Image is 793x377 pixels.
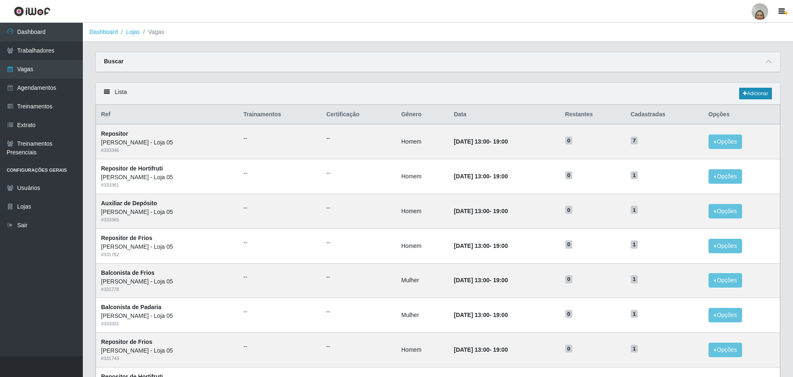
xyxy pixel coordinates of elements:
span: 0 [565,275,573,283]
ul: -- [243,307,316,316]
strong: - [454,173,508,180]
span: 1 [631,345,638,353]
strong: - [454,312,508,318]
th: Data [449,105,560,125]
span: 0 [565,240,573,249]
strong: Repositor de Frios [101,339,152,345]
strong: - [454,346,508,353]
td: Homem [396,228,449,263]
div: [PERSON_NAME] - Loja 05 [101,346,234,355]
time: 19:00 [493,277,508,283]
strong: Auxiliar de Depósito [101,200,157,207]
div: # 331743 [101,355,234,362]
time: [DATE] 13:00 [454,138,489,145]
strong: Repositor de Hortifruti [101,165,163,172]
strong: Repositor [101,130,128,137]
div: [PERSON_NAME] - Loja 05 [101,173,234,182]
ul: -- [243,134,316,143]
img: CoreUI Logo [14,6,51,17]
div: # 333361 [101,182,234,189]
strong: Balconista de Frios [101,269,154,276]
div: [PERSON_NAME] - Loja 05 [101,138,234,147]
strong: - [454,277,508,283]
ul: -- [243,238,316,247]
div: # 331762 [101,251,234,258]
div: # 331778 [101,286,234,293]
time: 19:00 [493,243,508,249]
div: Lista [96,83,780,105]
div: [PERSON_NAME] - Loja 05 [101,312,234,320]
th: Gênero [396,105,449,125]
button: Opções [709,204,742,219]
th: Certificação [321,105,396,125]
td: Homem [396,159,449,194]
time: 19:00 [493,312,508,318]
li: Vagas [140,28,164,36]
ul: -- [326,134,391,143]
time: 19:00 [493,173,508,180]
span: 0 [565,345,573,353]
span: 1 [631,275,638,283]
time: [DATE] 13:00 [454,277,489,283]
ul: -- [326,204,391,212]
div: # 333346 [101,147,234,154]
ul: -- [326,342,391,351]
button: Opções [709,273,742,288]
strong: - [454,243,508,249]
div: # 333365 [101,216,234,223]
div: [PERSON_NAME] - Loja 05 [101,243,234,251]
ul: -- [243,169,316,178]
time: [DATE] 13:00 [454,312,489,318]
span: 1 [631,240,638,249]
div: # 333331 [101,320,234,327]
strong: - [454,208,508,214]
time: 19:00 [493,208,508,214]
time: [DATE] 13:00 [454,243,489,249]
button: Opções [709,308,742,322]
span: 0 [565,137,573,145]
button: Opções [709,134,742,149]
th: Restantes [560,105,626,125]
td: Mulher [396,298,449,333]
strong: Repositor de Frios [101,235,152,241]
ul: -- [326,238,391,247]
time: [DATE] 13:00 [454,173,489,180]
th: Cadastradas [626,105,704,125]
span: 0 [565,171,573,180]
a: Dashboard [89,29,118,35]
a: Adicionar [739,88,772,99]
td: Homem [396,333,449,367]
td: Homem [396,194,449,228]
th: Trainamentos [239,105,321,125]
button: Opções [709,169,742,184]
div: [PERSON_NAME] - Loja 05 [101,208,234,216]
ul: -- [326,169,391,178]
time: 19:00 [493,346,508,353]
button: Opções [709,239,742,253]
td: Mulher [396,263,449,298]
th: Opções [704,105,780,125]
strong: Buscar [104,58,123,65]
nav: breadcrumb [83,23,793,42]
ul: -- [243,204,316,212]
ul: -- [243,273,316,281]
span: 1 [631,310,638,318]
span: 0 [565,206,573,214]
span: 0 [565,310,573,318]
ul: -- [326,273,391,281]
td: Homem [396,124,449,159]
strong: Balconista de Padaria [101,304,161,310]
span: 1 [631,171,638,180]
ul: -- [326,307,391,316]
ul: -- [243,342,316,351]
span: 1 [631,206,638,214]
time: 19:00 [493,138,508,145]
time: [DATE] 13:00 [454,208,489,214]
a: Lojas [126,29,140,35]
div: [PERSON_NAME] - Loja 05 [101,277,234,286]
button: Opções [709,343,742,357]
time: [DATE] 13:00 [454,346,489,353]
strong: - [454,138,508,145]
span: 7 [631,137,638,145]
th: Ref [96,105,239,125]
